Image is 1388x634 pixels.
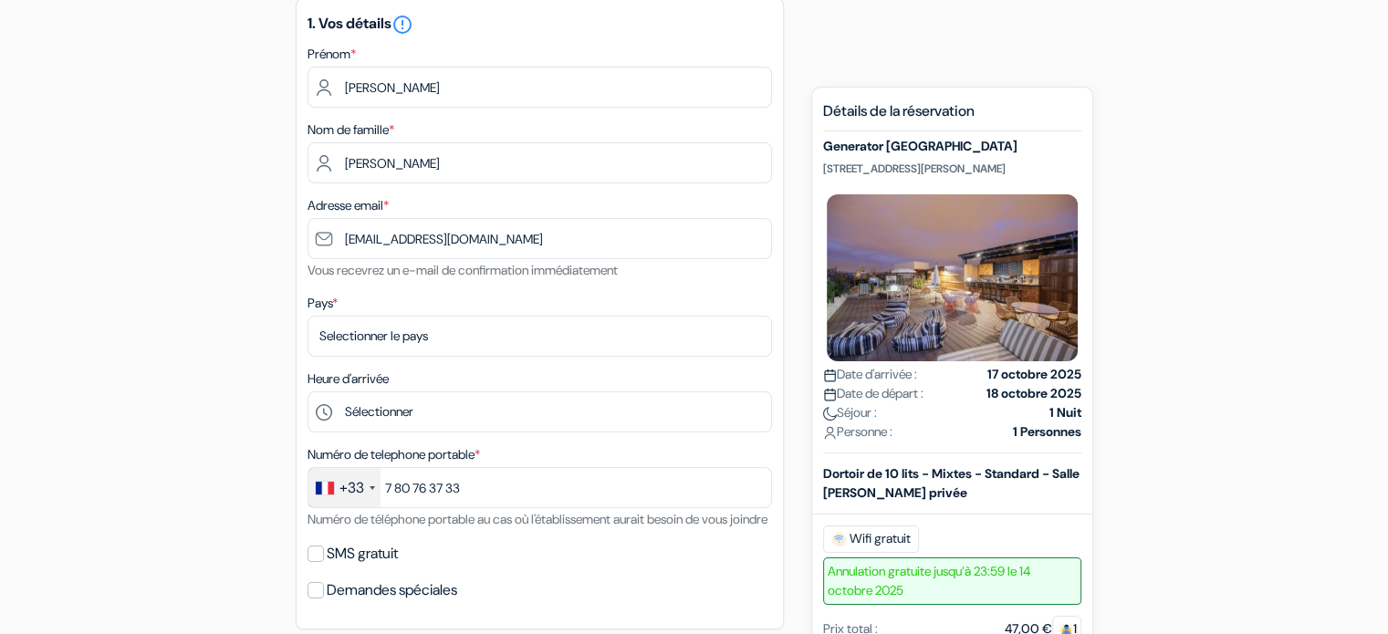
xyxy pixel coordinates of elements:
b: Dortoir de 10 lits - Mixtes - Standard - Salle [PERSON_NAME] privée [823,465,1080,501]
span: Wifi gratuit [823,525,919,553]
img: free_wifi.svg [831,532,846,546]
input: 6 12 34 56 78 [308,467,772,508]
div: +33 [339,477,364,499]
label: Demandes spéciales [327,577,457,603]
label: Numéro de telephone portable [308,445,480,464]
div: France: +33 [308,468,381,507]
span: Annulation gratuite jusqu’à 23:59 le 14 octobre 2025 [823,557,1081,605]
label: SMS gratuit [327,541,398,566]
small: Numéro de téléphone portable au cas où l'établissement aurait besoin de vous joindre [308,511,767,527]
